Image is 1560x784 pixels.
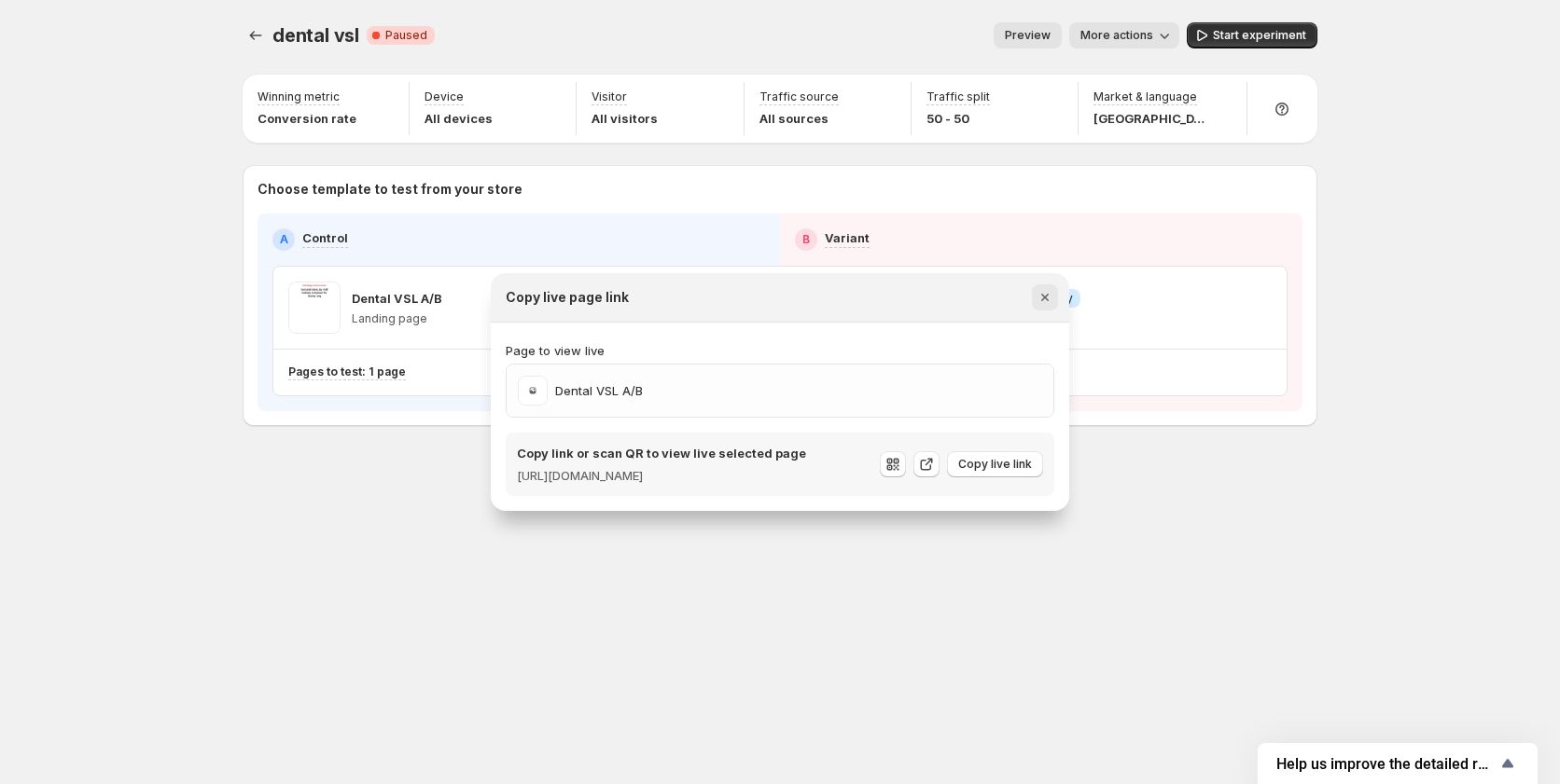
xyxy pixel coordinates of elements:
[947,451,1043,477] button: Copy live link
[958,457,1032,472] span: Copy live link
[506,288,629,307] h2: Copy live page link
[518,376,548,406] img: Dental VSL A/B
[517,444,806,462] p: Copy link or scan QR to view live selected page
[1276,752,1519,775] button: Show survey - Help us improve the detailed report for A/B campaigns
[506,341,1054,360] p: Page to view live
[1276,755,1497,773] span: Help us improve the detailed report for A/B campaigns
[1032,284,1058,310] button: Close
[555,381,643,400] p: Dental VSL A/B
[517,466,806,485] p: [URL][DOMAIN_NAME]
